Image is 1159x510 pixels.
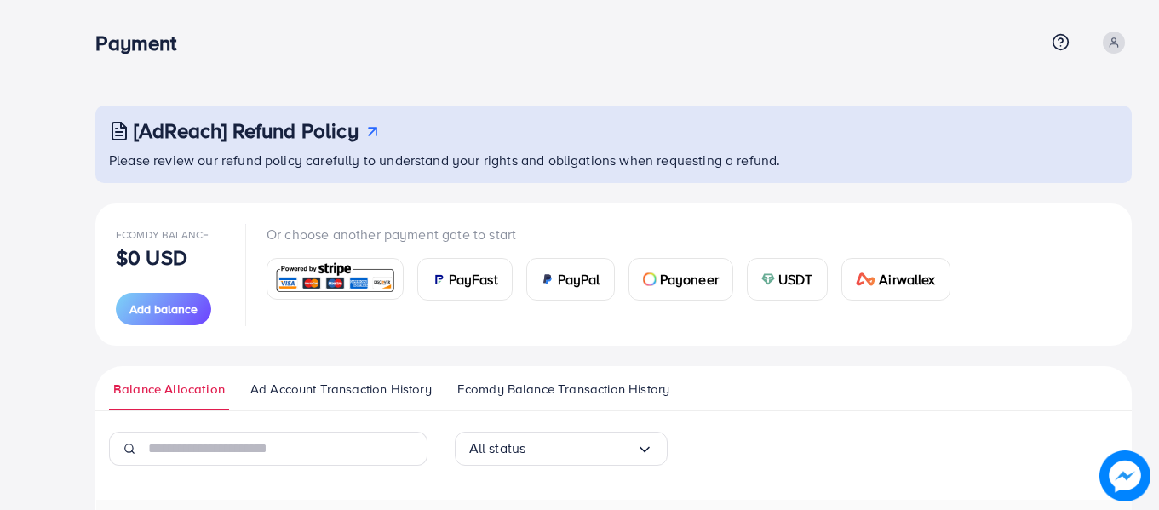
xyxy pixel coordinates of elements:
img: card [643,272,657,286]
h3: Payment [95,31,190,55]
div: Search for option [455,432,668,466]
input: Search for option [525,435,635,461]
img: card [541,272,554,286]
a: cardAirwallex [841,258,950,301]
img: card [432,272,445,286]
span: USDT [778,269,813,289]
span: Airwallex [879,269,935,289]
img: card [273,261,398,297]
span: Add balance [129,301,198,318]
h3: [AdReach] Refund Policy [134,118,359,143]
img: image [1099,450,1150,501]
span: Balance Allocation [113,380,225,398]
span: PayFast [449,269,498,289]
span: PayPal [558,269,600,289]
img: card [761,272,775,286]
span: Ecomdy Balance Transaction History [457,380,669,398]
span: Ad Account Transaction History [250,380,432,398]
span: Payoneer [660,269,719,289]
p: $0 USD [116,247,187,267]
span: All status [469,435,526,461]
p: Please review our refund policy carefully to understand your rights and obligations when requesti... [109,150,1122,170]
img: card [856,272,876,286]
span: Ecomdy Balance [116,227,209,242]
a: cardPayFast [417,258,513,301]
a: cardUSDT [747,258,828,301]
button: Add balance [116,293,211,325]
a: cardPayoneer [628,258,733,301]
p: Or choose another payment gate to start [267,224,964,244]
a: cardPayPal [526,258,615,301]
a: card [267,258,404,300]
